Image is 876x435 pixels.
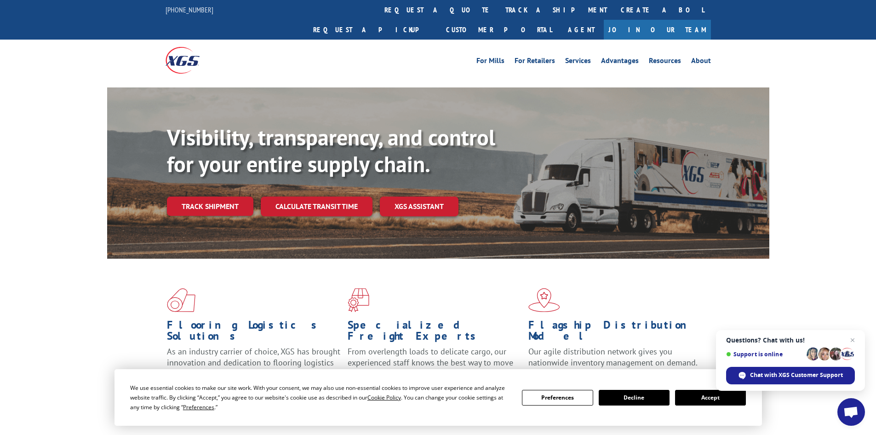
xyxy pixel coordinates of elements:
span: As an industry carrier of choice, XGS has brought innovation and dedication to flooring logistics... [167,346,340,379]
button: Decline [599,390,670,406]
span: Preferences [183,403,214,411]
a: About [691,57,711,67]
button: Preferences [522,390,593,406]
a: Track shipment [167,197,253,216]
span: Questions? Chat with us! [726,336,855,344]
button: Accept [675,390,746,406]
h1: Flooring Logistics Solutions [167,319,341,346]
div: We use essential cookies to make our site work. With your consent, we may also use non-essential ... [130,383,511,412]
a: For Mills [476,57,504,67]
div: Open chat [837,398,865,426]
a: Request a pickup [306,20,439,40]
span: Cookie Policy [367,394,401,401]
h1: Specialized Freight Experts [348,319,521,346]
span: Our agile distribution network gives you nationwide inventory management on demand. [528,346,698,368]
a: For Retailers [515,57,555,67]
span: Close chat [847,335,858,346]
h1: Flagship Distribution Model [528,319,702,346]
a: Agent [559,20,604,40]
span: Chat with XGS Customer Support [750,371,843,379]
b: Visibility, transparency, and control for your entire supply chain. [167,123,495,178]
p: From overlength loads to delicate cargo, our experienced staff knows the best way to move your fr... [348,346,521,387]
a: Join Our Team [604,20,711,40]
a: [PHONE_NUMBER] [166,5,213,14]
a: Customer Portal [439,20,559,40]
a: Services [565,57,591,67]
a: Advantages [601,57,639,67]
a: Resources [649,57,681,67]
span: Support is online [726,351,803,358]
a: Calculate transit time [261,197,372,216]
img: xgs-icon-flagship-distribution-model-red [528,288,560,312]
img: xgs-icon-focused-on-flooring-red [348,288,369,312]
div: Cookie Consent Prompt [115,369,762,426]
img: xgs-icon-total-supply-chain-intelligence-red [167,288,195,312]
div: Chat with XGS Customer Support [726,367,855,384]
a: XGS ASSISTANT [380,197,458,216]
